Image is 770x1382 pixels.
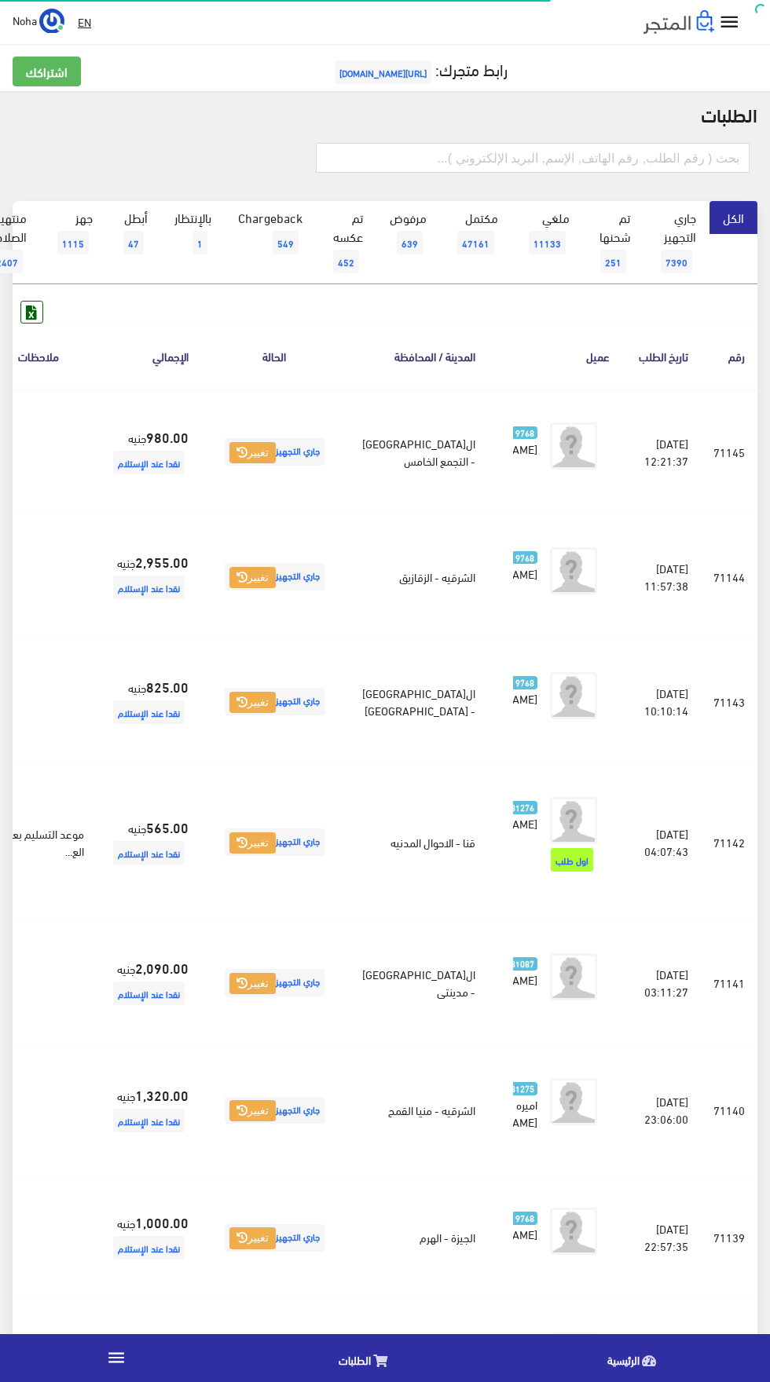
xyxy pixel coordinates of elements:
span: 1115 [57,231,89,254]
strong: 980.00 [146,426,189,447]
td: جنيه [97,639,201,764]
span: نقدا عند الإستلام [113,841,185,865]
span: 9768 [511,676,537,689]
a: تم شحنها251 [583,201,643,284]
td: 71143 [701,639,757,764]
img: avatar.png [550,547,597,594]
span: جاري التجهيز [225,563,324,590]
a: 31087 [PERSON_NAME] [513,953,537,988]
button: تغيير [229,973,276,995]
a: أبطل47 [106,201,161,265]
a: الرئيسية [501,1338,770,1378]
a: جاري التجهيز7390 [643,201,709,284]
a: مكتمل47161 [440,201,511,265]
button: تغيير [229,1100,276,1122]
td: جنيه [97,1045,201,1175]
th: عميل [488,324,622,389]
strong: 1,000.00 [135,1212,189,1232]
span: 9768 [511,551,537,565]
span: جاري التجهيز [225,1224,324,1252]
span: نقدا عند الإستلام [113,1236,185,1260]
span: نقدا عند الإستلام [113,982,185,1005]
span: 1 [192,231,207,254]
td: [DATE] 12:21:37 [622,389,701,515]
strong: 1,320.00 [135,1084,189,1105]
td: جنيه [97,389,201,515]
a: 9768 [PERSON_NAME] [513,547,537,582]
button: تغيير [229,832,276,854]
td: قنا - الاحوال المدنيه [348,764,488,920]
a: ملغي11133 [511,201,583,265]
td: [DATE] 22:57:35 [622,1175,701,1300]
th: الحالة [201,324,348,389]
td: جنيه [97,764,201,920]
td: 71139 [701,1175,757,1300]
span: 47161 [457,231,494,254]
td: [DATE] 03:11:27 [622,920,701,1045]
button: تغيير [229,442,276,464]
th: المدينة / المحافظة [348,324,488,389]
span: 9768 [511,1212,537,1225]
th: رقم [701,324,757,389]
td: الشرقيه - منيا القمح [348,1045,488,1175]
a: 31275 اميره [PERSON_NAME] [513,1078,537,1130]
a: جهز1115 [40,201,106,265]
a: 9768 [PERSON_NAME] [513,1208,537,1242]
img: ... [39,9,64,34]
input: بحث ( رقم الطلب, رقم الهاتف, الإسم, البريد اﻹلكتروني )... [316,143,750,173]
span: 31276 [507,801,537,814]
i:  [106,1347,126,1368]
td: جنيه [97,920,201,1045]
a: 31276 [PERSON_NAME] [513,797,537,832]
img: avatar.png [550,1208,597,1255]
td: جنيه [97,1175,201,1300]
u: EN [78,12,91,31]
span: جاري التجهيز [225,688,324,715]
a: 9768 [PERSON_NAME] [513,672,537,707]
span: 31087 [507,957,537,971]
a: EN [71,8,97,36]
a: تم عكسه452 [316,201,376,284]
span: نقدا عند الإستلام [113,451,185,474]
strong: 565.00 [146,817,189,837]
strong: 2,090.00 [135,957,189,978]
span: 549 [273,231,299,254]
td: [DATE] 10:10:14 [622,639,701,764]
img: avatar.png [550,953,597,1000]
span: 251 [600,250,626,273]
span: 452 [333,250,359,273]
span: 11133 [529,231,566,254]
td: 71141 [701,920,757,1045]
button: تغيير [229,1227,276,1249]
td: [DATE] 23:06:00 [622,1045,701,1175]
td: ال[GEOGRAPHIC_DATA] - مدينتى [348,920,488,1045]
span: 7390 [661,250,692,273]
td: [DATE] 04:07:43 [622,764,701,920]
i:  [718,11,741,34]
img: avatar.png [550,1078,597,1125]
a: رابط متجرك:[URL][DOMAIN_NAME] [331,54,508,83]
img: avatar.png [550,672,597,719]
img: avatar.png [550,1333,597,1380]
span: 47 [123,231,144,254]
img: avatar.png [550,422,597,470]
button: تغيير [229,567,276,589]
th: تاريخ الطلب [622,324,701,389]
strong: 2,955.00 [135,551,189,572]
a: Chargeback549 [225,201,316,265]
a: ... Noha [13,8,64,33]
td: 71145 [701,389,757,515]
span: 639 [397,231,423,254]
a: بالإنتظار1 [161,201,225,265]
button: تغيير [229,692,276,714]
span: الرئيسية [607,1350,640,1369]
a: الطلبات [233,1338,501,1378]
span: جاري التجهيز [225,438,324,466]
td: الشرقيه - الزقازيق [348,514,488,639]
td: 71140 [701,1045,757,1175]
a: اشتراكك [13,57,81,86]
span: اول طلب [551,848,593,872]
span: جاري التجهيز [225,969,324,996]
h2: الطلبات [13,104,757,124]
span: الطلبات [339,1350,371,1369]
